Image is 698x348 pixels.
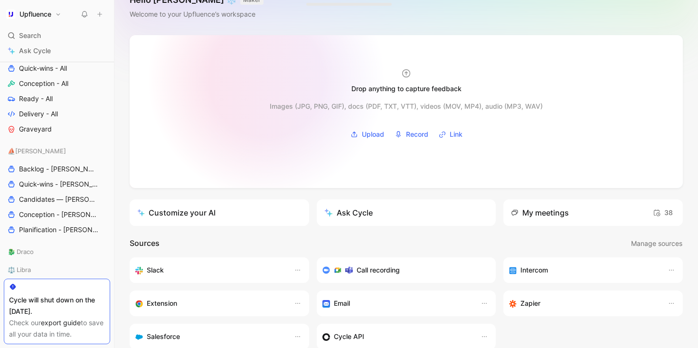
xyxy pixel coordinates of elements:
[137,207,216,218] div: Customize your AI
[317,199,496,226] button: Ask Cycle
[4,61,110,75] a: Quick-wins - All
[4,44,110,58] a: Ask Cycle
[362,129,384,140] span: Upload
[147,298,177,309] h3: Extension
[651,205,675,220] button: 38
[19,164,98,174] span: Backlog - [PERSON_NAME]
[6,9,16,19] img: Upfluence
[4,76,110,91] a: Conception - All
[391,127,432,141] button: Record
[270,101,543,112] div: Images (JPG, PNG, GIF), docs (PDF, TXT, VTT), videos (MOV, MP4), audio (MP3, WAV)
[4,144,110,158] div: ⛵️[PERSON_NAME]
[4,223,110,237] a: Planification - [PERSON_NAME]
[520,264,548,276] h3: Intercom
[4,28,110,43] div: Search
[334,298,350,309] h3: Email
[19,179,98,189] span: Quick-wins - [PERSON_NAME]
[509,298,658,309] div: Capture feedback from thousands of sources with Zapier (survey results, recordings, sheets, etc).
[520,298,540,309] h3: Zapier
[631,237,683,250] button: Manage sources
[334,331,364,342] h3: Cycle API
[435,127,466,141] button: Link
[19,94,53,103] span: Ready - All
[351,83,462,94] div: Drop anything to capture feedback
[4,107,110,121] a: Delivery - All
[19,124,52,134] span: Graveyard
[41,319,81,327] a: export guide
[4,245,110,262] div: 🐉 Draco
[19,45,51,56] span: Ask Cycle
[8,146,66,156] span: ⛵️[PERSON_NAME]
[19,64,67,73] span: Quick-wins - All
[322,298,472,309] div: Forward emails to your feedback inbox
[147,331,180,342] h3: Salesforce
[135,298,284,309] div: Capture feedback from anywhere on the web
[322,264,483,276] div: Record & transcribe meetings from Zoom, Meet & Teams.
[4,8,64,21] button: UpfluenceUpfluence
[406,129,428,140] span: Record
[4,192,110,207] a: Candidates — [PERSON_NAME]
[8,265,31,274] span: ⚖️ Libra
[4,177,110,191] a: Quick-wins - [PERSON_NAME]
[19,225,99,235] span: Planification - [PERSON_NAME]
[9,317,105,340] div: Check our to save all your data in time.
[9,294,105,317] div: Cycle will shut down on the [DATE].
[147,264,164,276] h3: Slack
[357,264,400,276] h3: Call recording
[135,264,284,276] div: Sync your customers, send feedback and get updates in Slack
[4,263,110,280] div: ⚖️ Libra
[322,331,472,342] div: Sync customers & send feedback from custom sources. Get inspired by our favorite use case
[19,109,58,119] span: Delivery - All
[4,122,110,136] a: Graveyard
[450,129,462,140] span: Link
[19,30,41,41] span: Search
[4,144,110,237] div: ⛵️[PERSON_NAME]Backlog - [PERSON_NAME]Quick-wins - [PERSON_NAME]Candidates — [PERSON_NAME]Concept...
[19,195,99,204] span: Candidates — [PERSON_NAME]
[324,207,373,218] div: Ask Cycle
[130,9,264,20] div: Welcome to your Upfluence’s workspace
[631,238,682,249] span: Manage sources
[511,207,569,218] div: My meetings
[19,210,98,219] span: Conception - [PERSON_NAME]
[4,263,110,277] div: ⚖️ Libra
[19,10,51,19] h1: Upfluence
[130,237,160,250] h2: Sources
[130,199,309,226] a: Customize your AI
[347,127,387,141] button: Upload
[4,92,110,106] a: Ready - All
[19,79,68,88] span: Conception - All
[509,264,658,276] div: Sync your customers, send feedback and get updates in Intercom
[4,207,110,222] a: Conception - [PERSON_NAME]
[653,207,673,218] span: 38
[8,247,34,256] span: 🐉 Draco
[4,245,110,259] div: 🐉 Draco
[4,162,110,176] a: Backlog - [PERSON_NAME]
